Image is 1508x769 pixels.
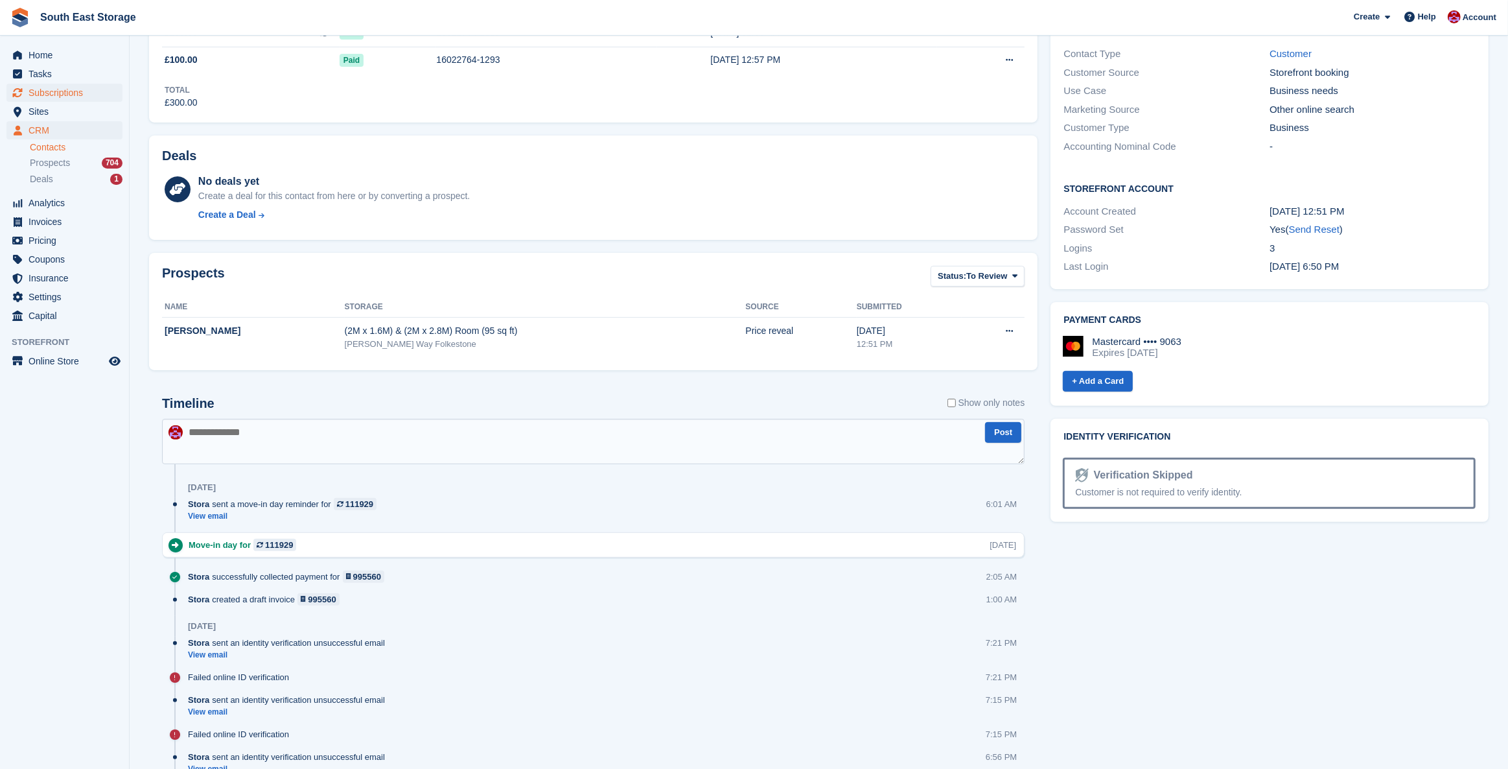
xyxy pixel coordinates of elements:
[162,148,196,163] h2: Deals
[188,593,346,606] div: created a draft invoice
[1270,102,1476,117] div: Other online search
[297,593,340,606] a: 995560
[345,297,746,318] th: Storage
[1270,48,1312,59] a: Customer
[162,266,225,290] h2: Prospects
[857,297,962,318] th: Submitted
[168,425,183,440] img: Roger Norris
[986,571,1017,583] div: 2:05 AM
[1063,259,1270,274] div: Last Login
[1270,65,1476,80] div: Storefront booking
[6,102,122,121] a: menu
[1270,222,1476,237] div: Yes
[1063,204,1270,219] div: Account Created
[6,121,122,139] a: menu
[1063,336,1084,357] img: Mastercard Logo
[29,288,106,306] span: Settings
[436,53,657,67] div: 16022764-1293
[1270,84,1476,99] div: Business needs
[188,571,391,583] div: successfully collected payment for
[30,157,70,169] span: Prospects
[6,288,122,306] a: menu
[1063,371,1133,392] a: + Add a Card
[188,482,216,493] div: [DATE]
[188,571,209,583] span: Stora
[29,121,106,139] span: CRM
[1063,47,1270,62] div: Contact Type
[165,53,198,67] span: £100.00
[6,194,122,212] a: menu
[334,498,377,510] a: 111929
[253,539,296,551] a: 111929
[1270,121,1476,136] div: Business
[10,8,30,27] img: stora-icon-8386f47178a22dfd0bd8f6a31ec36ba5ce8667c1dd55bd0f319d3a0aa187defe.svg
[1063,432,1476,442] h2: Identity verification
[1463,11,1496,24] span: Account
[265,539,293,551] div: 111929
[6,213,122,231] a: menu
[198,189,470,203] div: Create a deal for this contact from here or by converting a prospect.
[188,694,209,706] span: Stora
[6,307,122,325] a: menu
[29,352,106,370] span: Online Store
[986,671,1017,683] div: 7:21 PM
[1063,121,1270,136] div: Customer Type
[162,297,345,318] th: Name
[6,269,122,287] a: menu
[1354,10,1380,23] span: Create
[1270,139,1476,154] div: -
[188,511,383,522] a: View email
[986,498,1017,510] div: 6:01 AM
[30,141,122,154] a: Contacts
[188,694,391,706] div: sent an identity verification unsuccessful email
[1063,65,1270,80] div: Customer Source
[1063,182,1476,195] h2: Storefront Account
[29,84,106,102] span: Subscriptions
[29,307,106,325] span: Capital
[188,728,296,740] div: Failed online ID verification
[1075,486,1463,499] div: Customer is not required to verify identity.
[745,297,856,318] th: Source
[985,422,1021,444] button: Post
[188,707,391,718] a: View email
[990,539,1016,551] div: [DATE]
[188,671,296,683] div: Failed online ID verification
[308,593,336,606] div: 995560
[710,53,936,67] div: [DATE] 12:57 PM
[188,621,216,632] div: [DATE]
[986,593,1017,606] div: 1:00 AM
[29,231,106,250] span: Pricing
[6,65,122,83] a: menu
[1418,10,1436,23] span: Help
[1063,102,1270,117] div: Marketing Source
[1270,241,1476,256] div: 3
[6,46,122,64] a: menu
[6,250,122,268] a: menu
[947,396,956,410] input: Show only notes
[29,213,106,231] span: Invoices
[165,324,345,338] div: [PERSON_NAME]
[35,6,141,28] a: South East Storage
[1063,222,1270,237] div: Password Set
[110,174,122,185] div: 1
[188,593,209,606] span: Stora
[1075,468,1088,482] img: Identity Verification Ready
[29,250,106,268] span: Coupons
[1089,467,1193,483] div: Verification Skipped
[102,158,122,169] div: 704
[188,751,391,763] div: sent an identity verification unsuccessful email
[1092,347,1181,359] div: Expires [DATE]
[340,54,364,67] span: Paid
[1270,261,1339,272] time: 2025-10-04 17:50:49 UTC
[198,208,256,222] div: Create a Deal
[353,571,381,583] div: 995560
[30,172,122,186] a: Deals 1
[857,324,962,338] div: [DATE]
[162,396,215,411] h2: Timeline
[986,637,1017,649] div: 7:21 PM
[29,65,106,83] span: Tasks
[343,571,385,583] a: 995560
[1270,204,1476,219] div: [DATE] 12:51 PM
[1063,241,1270,256] div: Logins
[6,84,122,102] a: menu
